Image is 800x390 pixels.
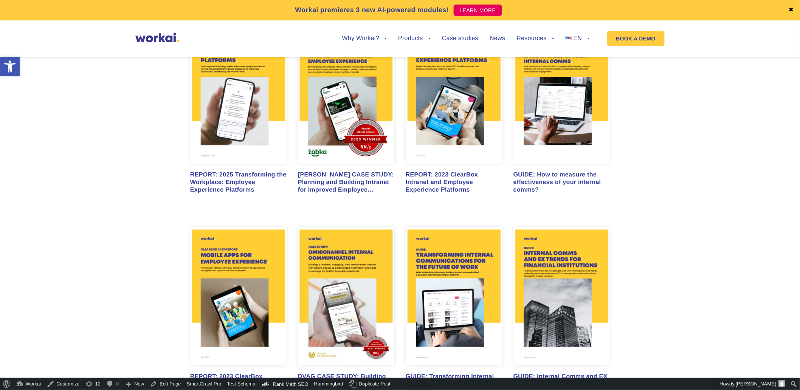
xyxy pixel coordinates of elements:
[789,7,794,13] a: ✖
[190,171,287,194] div: REPORT: 2025 Transforming the Workplace: Employee Experience Platforms
[312,378,346,390] a: Hummingbird
[517,36,554,42] a: Resources
[454,5,502,16] a: LEARN MORE
[292,20,400,204] a: [PERSON_NAME] CASE STUDY: Planning and Building Intranet for Improved Employee Experience
[400,20,508,204] a: REPORT: 2023 ClearBox Intranet and Employee Experience Platforms
[342,36,387,42] a: Why Workai?
[184,378,225,390] a: SmartCrawl Pro
[134,378,144,390] span: New
[295,5,449,15] p: Workai premieres 3 new AI-powered modules!
[190,373,287,388] div: REPORT: 2023 ClearBox Employee Apps
[116,378,119,390] span: 0
[398,36,431,42] a: Products
[95,378,101,390] span: 12
[442,36,478,42] a: Case studies
[224,378,258,390] a: Test Schema
[359,378,391,390] span: Duplicate Post
[736,381,776,387] span: [PERSON_NAME]
[298,171,394,194] div: [PERSON_NAME] CASE STUDY: Planning and Building Intranet for Improved Employee Experience
[607,31,665,46] a: BOOK A DEMO
[513,171,610,194] div: GUIDE: How to measure the effectiveness of your internal comms?
[406,171,502,194] div: REPORT: 2023 ClearBox Intranet and Employee Experience Platforms
[184,20,292,204] a: REPORT: 2025 Transforming the Workplace: Employee Experience Platforms
[13,378,44,390] a: Workai
[513,373,610,388] div: GUIDE: Internal Comms and EX Trends for Financial Institutions
[508,20,616,204] a: GUIDE: How to measure the effectiveness of your internal comms?
[147,378,184,390] a: Edit Page
[574,35,582,42] span: EN
[259,378,312,390] a: Rank Math Dashboard
[490,36,505,42] a: News
[273,381,309,387] span: Rank Math SEO
[717,378,788,390] a: Howdy,
[44,378,82,390] a: Customize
